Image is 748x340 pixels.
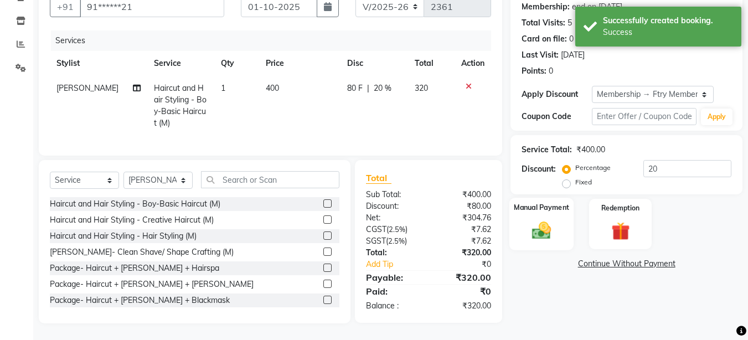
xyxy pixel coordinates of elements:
[429,224,499,235] div: ₹7.62
[389,225,405,234] span: 2.5%
[358,235,429,247] div: ( )
[429,235,499,247] div: ₹7.62
[606,220,636,243] img: _gift.svg
[601,203,639,213] label: Redemption
[358,200,429,212] div: Discount:
[341,51,408,76] th: Disc
[561,49,585,61] div: [DATE]
[429,247,499,259] div: ₹320.00
[522,89,591,100] div: Apply Discount
[358,212,429,224] div: Net:
[367,83,369,94] span: |
[429,200,499,212] div: ₹80.00
[366,236,386,246] span: SGST
[514,202,569,213] label: Manual Payment
[358,300,429,312] div: Balance :
[50,51,147,76] th: Stylist
[50,230,197,242] div: Haircut and Hair Styling - Hair Styling (M)
[568,17,572,29] div: 5
[201,171,339,188] input: Search or Scan
[572,1,622,13] div: end on [DATE]
[522,17,565,29] div: Total Visits:
[603,27,733,38] div: Success
[259,51,341,76] th: Price
[358,224,429,235] div: ( )
[154,83,207,128] span: Haircut and Hair Styling - Boy-Basic Haircut (M)
[522,49,559,61] div: Last Visit:
[358,259,440,270] a: Add Tip
[575,163,611,173] label: Percentage
[358,189,429,200] div: Sub Total:
[429,212,499,224] div: ₹304.76
[429,285,499,298] div: ₹0
[592,108,697,125] input: Enter Offer / Coupon Code
[358,247,429,259] div: Total:
[429,271,499,284] div: ₹320.00
[50,214,214,226] div: Haircut and Hair Styling - Creative Haircut (M)
[549,65,553,77] div: 0
[522,163,556,175] div: Discount:
[51,30,499,51] div: Services
[358,271,429,284] div: Payable:
[388,236,405,245] span: 2.5%
[701,109,732,125] button: Apply
[522,33,567,45] div: Card on file:
[441,259,500,270] div: ₹0
[575,177,592,187] label: Fixed
[522,144,572,156] div: Service Total:
[569,33,574,45] div: 0
[366,172,391,184] span: Total
[50,246,234,258] div: [PERSON_NAME]- Clean Shave/ Shape Crafting (M)
[408,51,455,76] th: Total
[429,189,499,200] div: ₹400.00
[522,1,570,13] div: Membership:
[147,51,214,76] th: Service
[429,300,499,312] div: ₹320.00
[221,83,225,93] span: 1
[266,83,279,93] span: 400
[366,224,386,234] span: CGST
[214,51,259,76] th: Qty
[50,279,254,290] div: Package- Haircut + [PERSON_NAME] + [PERSON_NAME]
[50,262,219,274] div: Package- Haircut + [PERSON_NAME] + Hairspa
[347,83,363,94] span: 80 F
[526,219,557,241] img: _cash.svg
[56,83,118,93] span: [PERSON_NAME]
[522,65,546,77] div: Points:
[50,295,230,306] div: Package- Haircut + [PERSON_NAME] + Blackmask
[576,144,605,156] div: ₹400.00
[603,15,733,27] div: Successfully created booking.
[50,198,220,210] div: Haircut and Hair Styling - Boy-Basic Haircut (M)
[415,83,428,93] span: 320
[358,285,429,298] div: Paid:
[513,258,740,270] a: Continue Without Payment
[522,111,591,122] div: Coupon Code
[374,83,391,94] span: 20 %
[455,51,491,76] th: Action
